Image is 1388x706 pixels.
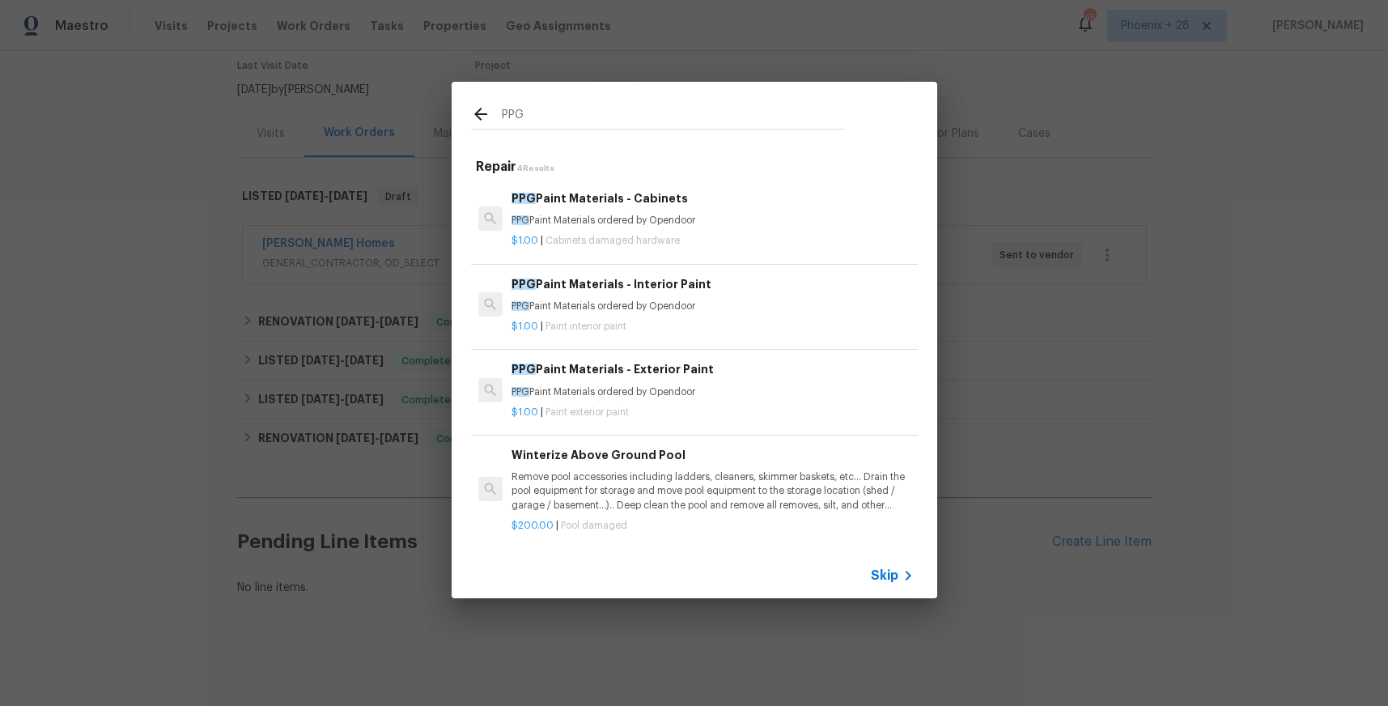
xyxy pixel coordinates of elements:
h5: Repair [476,159,918,176]
span: PPG [511,279,536,290]
p: | [511,406,913,419]
span: Paint interior paint [545,321,626,331]
span: Paint exterior paint [545,407,629,417]
span: PPG [511,215,529,225]
span: Cabinets damaged hardware [545,236,680,245]
p: Paint Materials ordered by Opendoor [511,300,913,313]
span: $1.00 [511,407,538,417]
span: PPG [511,193,536,204]
h6: Winterize Above Ground Pool [511,446,913,464]
span: PPG [511,364,536,375]
span: Pool damaged [561,521,627,530]
span: $1.00 [511,321,538,331]
span: $1.00 [511,236,538,245]
h6: Paint Materials - Exterior Paint [511,360,913,378]
p: Paint Materials ordered by Opendoor [511,214,913,228]
span: Skip [871,568,898,584]
input: Search issues or repairs [502,104,845,129]
p: Remove pool accessories including ladders, cleaners, skimmer baskets, etc… Drain the pool equipme... [511,470,913,512]
span: $200.00 [511,521,554,530]
h6: Paint Materials - Cabinets [511,189,913,207]
span: 4 Results [516,164,554,172]
h6: Paint Materials - Interior Paint [511,275,913,293]
p: | [511,519,913,533]
span: PPG [511,387,529,397]
span: PPG [511,301,529,311]
p: Paint Materials ordered by Opendoor [511,385,913,399]
p: | [511,320,913,334]
p: | [511,234,913,248]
